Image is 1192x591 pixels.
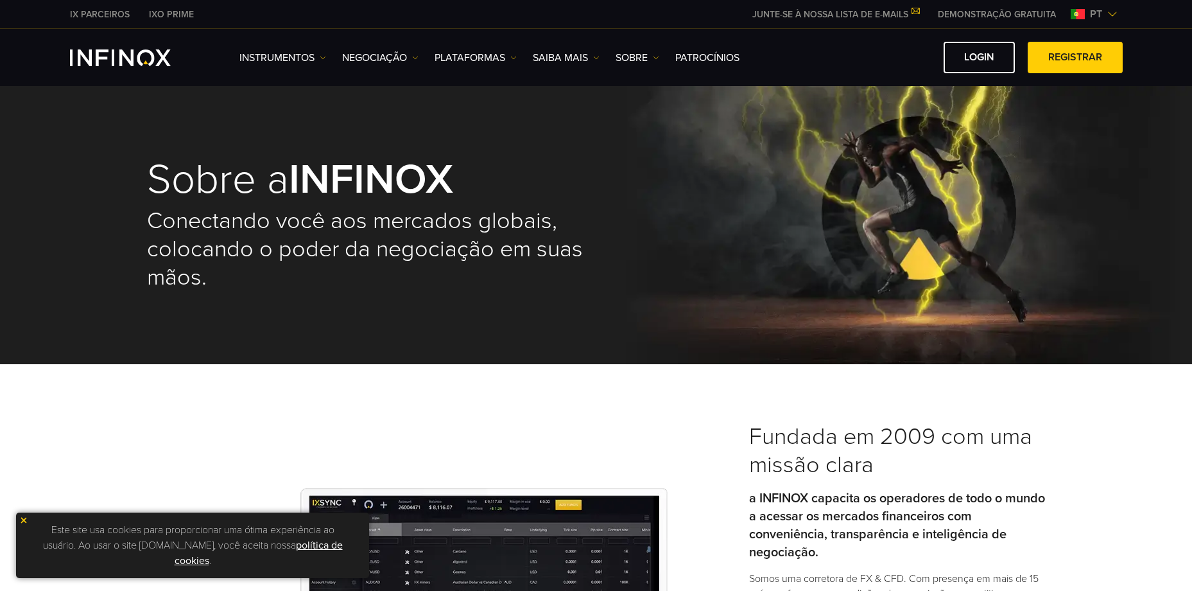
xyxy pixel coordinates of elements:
[675,50,739,66] a: Patrocínios
[239,50,326,66] a: Instrumentos
[22,519,363,572] p: Este site usa cookies para proporcionar uma ótima experiência ao usuário. Ao usar o site [DOMAIN_...
[147,207,596,292] h2: Conectando você aos mercados globais, colocando o poder da negociação em suas mãos.
[70,49,201,66] a: INFINOX Logo
[139,8,203,21] a: INFINOX
[19,516,28,525] img: yellow close icon
[743,9,928,20] a: JUNTE-SE À NOSSA LISTA DE E-MAILS
[147,159,596,200] h1: Sobre a
[60,8,139,21] a: INFINOX
[342,50,419,66] a: NEGOCIAÇÃO
[749,423,1046,479] h3: Fundada em 2009 com uma missão clara
[1028,42,1123,73] a: Registrar
[533,50,600,66] a: Saiba mais
[1085,6,1107,22] span: pt
[616,50,659,66] a: SOBRE
[435,50,517,66] a: PLATAFORMAS
[749,490,1046,561] p: a INFINOX capacita os operadores de todo o mundo a acessar os mercados financeiros com conveniênc...
[944,42,1015,73] a: Login
[928,8,1066,21] a: INFINOX MENU
[289,154,453,205] strong: INFINOX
